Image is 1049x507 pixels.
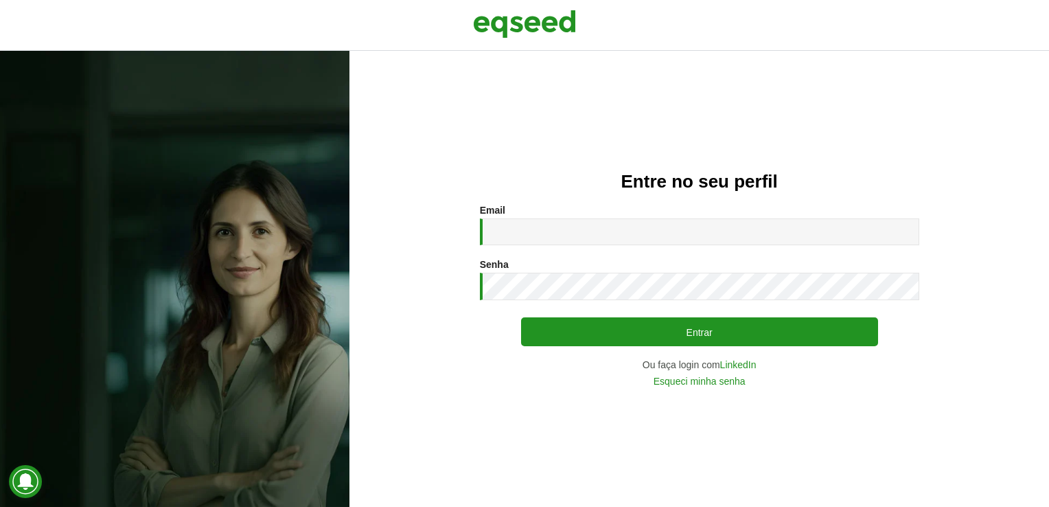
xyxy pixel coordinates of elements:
button: Entrar [521,317,878,346]
label: Email [480,205,505,215]
img: EqSeed Logo [473,7,576,41]
div: Ou faça login com [480,360,919,370]
h2: Entre no seu perfil [377,172,1022,192]
label: Senha [480,260,509,269]
a: Esqueci minha senha [654,376,746,386]
a: LinkedIn [720,360,757,370]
